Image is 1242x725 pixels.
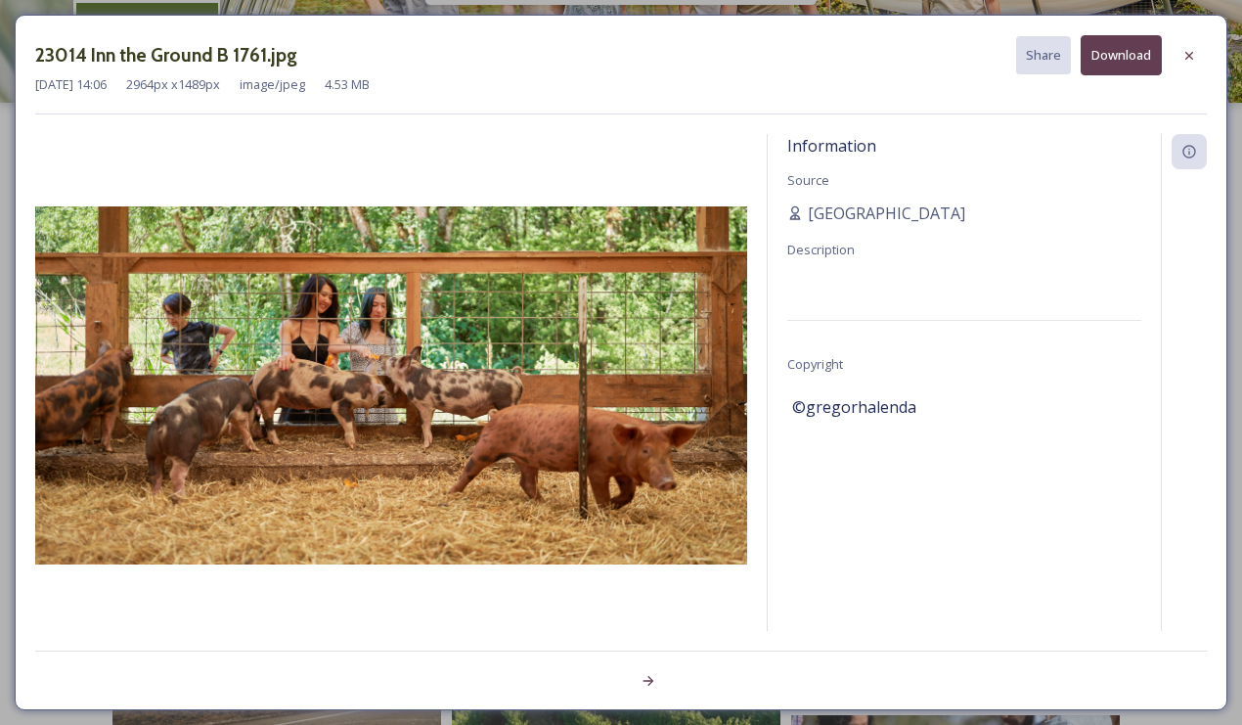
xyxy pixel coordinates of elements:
[126,75,220,94] span: 2964 px x 1489 px
[787,241,855,258] span: Description
[787,355,843,373] span: Copyright
[787,171,829,189] span: Source
[787,135,876,157] span: Information
[325,75,370,94] span: 4.53 MB
[1016,36,1071,74] button: Share
[1081,35,1162,75] button: Download
[35,41,297,69] h3: 23014 Inn the Ground B 1761.jpg
[808,202,965,225] span: [GEOGRAPHIC_DATA]
[240,75,305,94] span: image/jpeg
[35,75,107,94] span: [DATE] 14:06
[35,206,747,565] img: 23014%20Inn%20the%20Ground%20B%201761.jpg
[792,395,916,419] span: ©gregorhalenda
